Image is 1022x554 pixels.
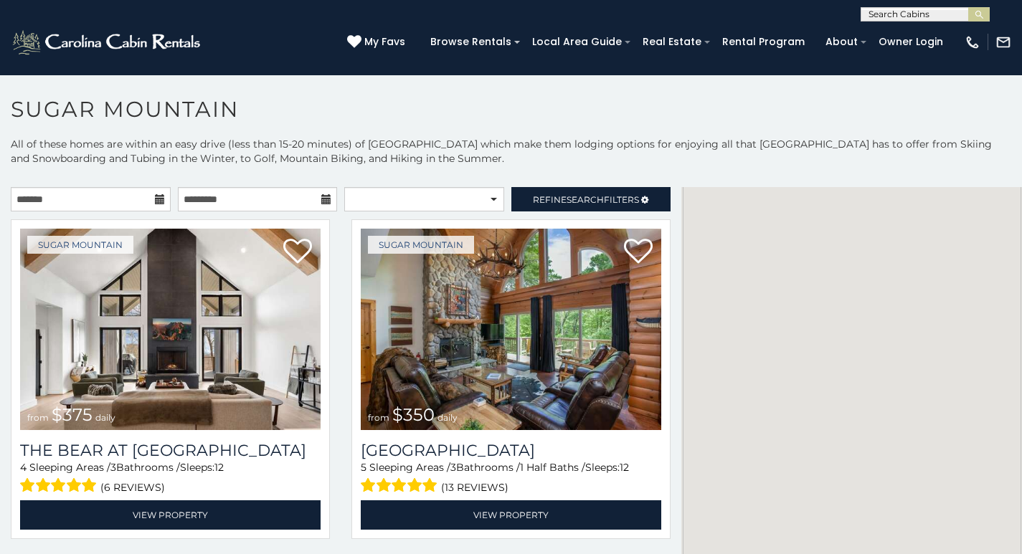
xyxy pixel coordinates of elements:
div: Sleeping Areas / Bathrooms / Sleeps: [361,460,661,497]
span: 1 Half Baths / [520,461,585,474]
img: 1714387646_thumbnail.jpeg [20,229,321,430]
h3: The Bear At Sugar Mountain [20,441,321,460]
a: Sugar Mountain [368,236,474,254]
a: The Bear At [GEOGRAPHIC_DATA] [20,441,321,460]
a: Add to favorites [283,237,312,267]
img: mail-regular-white.png [995,34,1011,50]
span: daily [437,412,458,423]
span: 4 [20,461,27,474]
a: from $350 daily [361,229,661,430]
div: Sleeping Areas / Bathrooms / Sleeps: [20,460,321,497]
a: from $375 daily [20,229,321,430]
span: 12 [620,461,629,474]
span: from [368,412,389,423]
a: Add to favorites [624,237,653,267]
span: Refine Filters [533,194,639,205]
a: Owner Login [871,31,950,53]
a: [GEOGRAPHIC_DATA] [361,441,661,460]
span: daily [95,412,115,423]
a: View Property [20,500,321,530]
span: My Favs [364,34,405,49]
a: My Favs [347,34,409,50]
span: Search [567,194,604,205]
a: View Property [361,500,661,530]
a: Local Area Guide [525,31,629,53]
a: RefineSearchFilters [511,187,671,211]
span: $350 [392,404,435,425]
span: 3 [110,461,116,474]
span: $375 [52,404,93,425]
span: 12 [214,461,224,474]
img: 1714398141_thumbnail.jpeg [361,229,661,430]
a: Browse Rentals [423,31,519,53]
img: phone-regular-white.png [965,34,980,50]
img: White-1-2.png [11,28,204,57]
a: Rental Program [715,31,812,53]
a: Real Estate [635,31,709,53]
span: from [27,412,49,423]
span: (13 reviews) [441,478,508,497]
span: 5 [361,461,366,474]
span: (6 reviews) [100,478,165,497]
a: About [818,31,865,53]
h3: Grouse Moor Lodge [361,441,661,460]
span: 3 [450,461,456,474]
a: Sugar Mountain [27,236,133,254]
